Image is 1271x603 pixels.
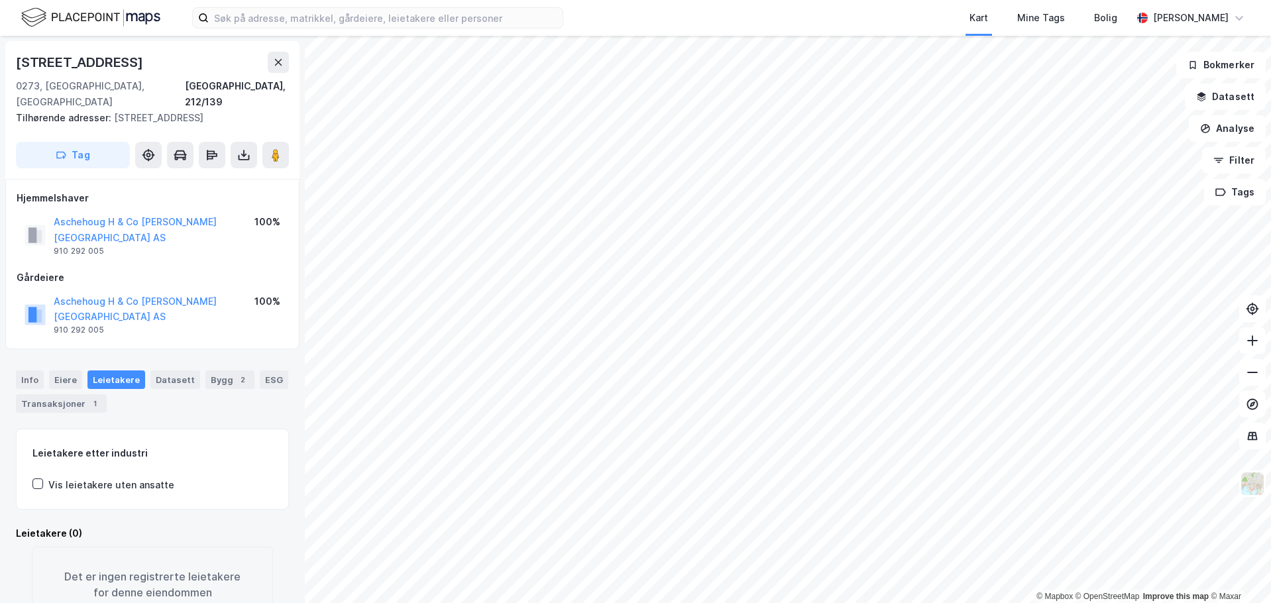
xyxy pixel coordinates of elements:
[49,370,82,389] div: Eiere
[1240,471,1265,496] img: Z
[1076,592,1140,601] a: OpenStreetMap
[1202,147,1266,174] button: Filter
[16,525,289,541] div: Leietakere (0)
[16,112,114,123] span: Tilhørende adresser:
[16,52,146,73] div: [STREET_ADDRESS]
[1205,539,1271,603] iframe: Chat Widget
[1204,179,1266,205] button: Tags
[254,214,280,230] div: 100%
[209,8,563,28] input: Søk på adresse, matrikkel, gårdeiere, leietakere eller personer
[1176,52,1266,78] button: Bokmerker
[32,445,272,461] div: Leietakere etter industri
[1185,83,1266,110] button: Datasett
[16,78,185,110] div: 0273, [GEOGRAPHIC_DATA], [GEOGRAPHIC_DATA]
[205,370,254,389] div: Bygg
[48,477,174,493] div: Vis leietakere uten ansatte
[54,325,104,335] div: 910 292 005
[260,370,288,389] div: ESG
[54,246,104,256] div: 910 292 005
[150,370,200,389] div: Datasett
[1017,10,1065,26] div: Mine Tags
[1036,592,1073,601] a: Mapbox
[16,370,44,389] div: Info
[1143,592,1209,601] a: Improve this map
[16,142,130,168] button: Tag
[1094,10,1117,26] div: Bolig
[236,373,249,386] div: 2
[87,370,145,389] div: Leietakere
[969,10,988,26] div: Kart
[88,397,101,410] div: 1
[1153,10,1229,26] div: [PERSON_NAME]
[185,78,289,110] div: [GEOGRAPHIC_DATA], 212/139
[16,110,278,126] div: [STREET_ADDRESS]
[21,6,160,29] img: logo.f888ab2527a4732fd821a326f86c7f29.svg
[254,294,280,309] div: 100%
[16,394,107,413] div: Transaksjoner
[1189,115,1266,142] button: Analyse
[17,190,288,206] div: Hjemmelshaver
[17,270,288,286] div: Gårdeiere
